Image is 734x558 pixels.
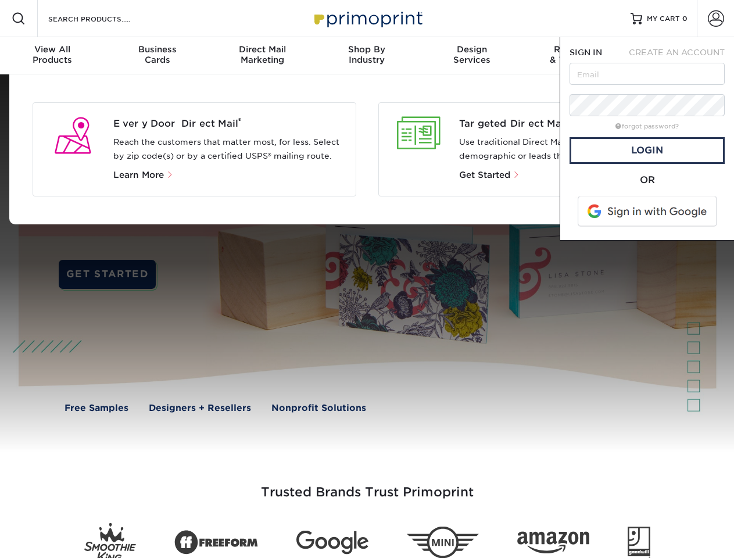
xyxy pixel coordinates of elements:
a: Direct MailMarketing [210,37,314,74]
img: Google [296,531,368,555]
a: Shop ByIndustry [314,37,419,74]
span: Resources [524,44,629,55]
a: Resources& Templates [524,37,629,74]
img: Goodwill [628,527,650,558]
span: Design [420,44,524,55]
div: OR [570,173,725,187]
span: MY CART [647,14,680,24]
div: Services [420,44,524,65]
a: forgot password? [615,123,679,130]
div: Industry [314,44,419,65]
div: Marketing [210,44,314,65]
a: Login [570,137,725,164]
h3: Trusted Brands Trust Primoprint [27,457,707,514]
input: SEARCH PRODUCTS..... [47,12,160,26]
div: & Templates [524,44,629,65]
div: Cards [105,44,209,65]
img: Primoprint [309,6,425,31]
span: 0 [682,15,688,23]
span: CREATE AN ACCOUNT [629,48,725,57]
span: Shop By [314,44,419,55]
span: Direct Mail [210,44,314,55]
span: Business [105,44,209,55]
span: SIGN IN [570,48,602,57]
input: Email [570,63,725,85]
img: Amazon [517,532,589,554]
a: BusinessCards [105,37,209,74]
a: DesignServices [420,37,524,74]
